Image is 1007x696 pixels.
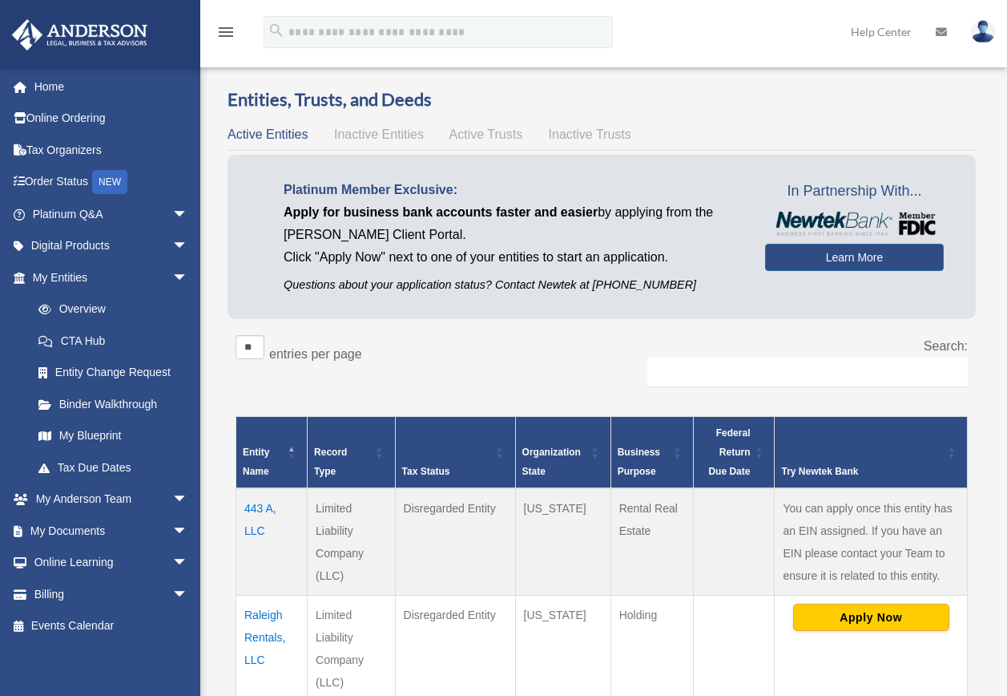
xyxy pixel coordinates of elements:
[793,604,949,631] button: Apply Now
[11,515,212,547] a: My Documentsarrow_drop_down
[22,451,204,484] a: Tax Due Dates
[268,22,285,39] i: search
[216,22,236,42] i: menu
[775,417,968,489] th: Try Newtek Bank : Activate to sort
[228,127,308,141] span: Active Entities
[172,515,204,548] span: arrow_drop_down
[11,547,212,579] a: Online Learningarrow_drop_down
[971,20,995,43] img: User Pic
[284,201,741,246] p: by applying from the [PERSON_NAME] Client Portal.
[924,339,968,353] label: Search:
[11,230,212,262] a: Digital Productsarrow_drop_down
[172,230,204,263] span: arrow_drop_down
[308,488,396,596] td: Limited Liability Company (LLC)
[216,28,236,42] a: menu
[549,127,631,141] span: Inactive Trusts
[172,547,204,580] span: arrow_drop_down
[22,357,204,389] a: Entity Change Request
[22,420,204,452] a: My Blueprint
[236,417,308,489] th: Entity Name: Activate to invert sorting
[449,127,523,141] span: Active Trusts
[172,578,204,611] span: arrow_drop_down
[269,347,362,361] label: entries per page
[284,246,741,269] p: Click "Apply Now" next to one of your entities to start an application.
[11,610,212,642] a: Events Calendar
[334,127,424,141] span: Inactive Entities
[7,19,152,51] img: Anderson Advisors Platinum Portal
[11,578,212,610] a: Billingarrow_drop_down
[610,417,693,489] th: Business Purpose: Activate to sort
[11,198,212,230] a: Platinum Q&Aarrow_drop_down
[243,447,269,477] span: Entity Name
[22,325,204,357] a: CTA Hub
[11,103,212,135] a: Online Ordering
[618,447,660,477] span: Business Purpose
[708,427,750,477] span: Federal Return Due Date
[172,484,204,516] span: arrow_drop_down
[765,244,944,271] a: Learn More
[11,71,212,103] a: Home
[522,447,581,477] span: Organization State
[314,447,347,477] span: Record Type
[781,462,943,481] div: Try Newtek Bank
[228,87,976,112] h3: Entities, Trusts, and Deeds
[22,388,204,420] a: Binder Walkthrough
[515,417,610,489] th: Organization State: Activate to sort
[11,484,212,516] a: My Anderson Teamarrow_drop_down
[402,466,450,477] span: Tax Status
[765,179,944,204] span: In Partnership With...
[284,205,598,219] span: Apply for business bank accounts faster and easier
[22,293,196,326] a: Overview
[308,417,396,489] th: Record Type: Activate to sort
[92,170,127,194] div: NEW
[395,417,515,489] th: Tax Status: Activate to sort
[172,198,204,231] span: arrow_drop_down
[775,488,968,596] td: You can apply once this entity has an EIN assigned. If you have an EIN please contact your Team t...
[515,488,610,596] td: [US_STATE]
[11,166,212,199] a: Order StatusNEW
[236,488,308,596] td: 443 A, LLC
[773,212,936,236] img: NewtekBankLogoSM.png
[284,179,741,201] p: Platinum Member Exclusive:
[395,488,515,596] td: Disregarded Entity
[610,488,693,596] td: Rental Real Estate
[693,417,775,489] th: Federal Return Due Date: Activate to sort
[284,275,741,295] p: Questions about your application status? Contact Newtek at [PHONE_NUMBER]
[11,261,204,293] a: My Entitiesarrow_drop_down
[172,261,204,294] span: arrow_drop_down
[11,134,212,166] a: Tax Organizers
